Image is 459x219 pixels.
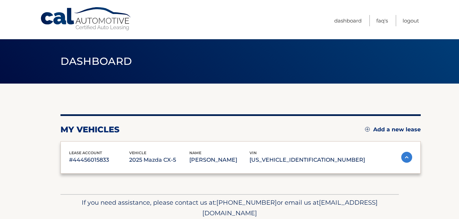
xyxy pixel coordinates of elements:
[129,150,146,155] span: vehicle
[189,155,249,165] p: [PERSON_NAME]
[189,150,201,155] span: name
[69,150,102,155] span: lease account
[365,126,421,133] a: Add a new lease
[129,155,189,165] p: 2025 Mazda CX-5
[249,150,257,155] span: vin
[40,7,132,31] a: Cal Automotive
[65,197,394,219] p: If you need assistance, please contact us at: or email us at
[403,15,419,26] a: Logout
[60,125,120,135] h2: my vehicles
[365,127,370,132] img: add.svg
[376,15,388,26] a: FAQ's
[401,152,412,163] img: accordion-active.svg
[69,155,129,165] p: #44456015833
[60,55,132,68] span: Dashboard
[249,155,365,165] p: [US_VEHICLE_IDENTIFICATION_NUMBER]
[216,199,277,206] span: [PHONE_NUMBER]
[334,15,362,26] a: Dashboard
